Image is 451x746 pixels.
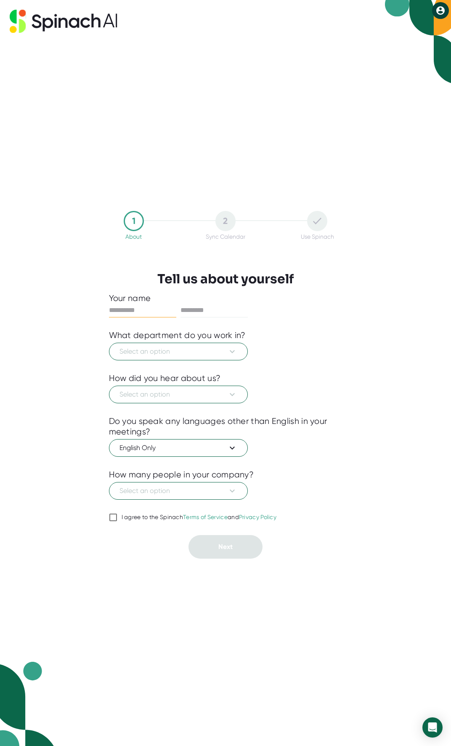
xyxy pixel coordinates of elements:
[109,439,248,457] button: English Only
[122,514,277,521] div: I agree to the Spinach and
[109,482,248,500] button: Select an option
[109,330,246,341] div: What department do you work in?
[109,416,342,437] div: Do you speak any languages other than English in your meetings?
[119,486,237,496] span: Select an option
[218,543,233,551] span: Next
[109,469,254,480] div: How many people in your company?
[124,211,144,231] div: 1
[215,211,236,231] div: 2
[125,233,142,240] div: About
[206,233,245,240] div: Sync Calendar
[119,346,237,357] span: Select an option
[119,443,237,453] span: English Only
[109,343,248,360] button: Select an option
[422,717,443,738] div: Open Intercom Messenger
[109,373,221,384] div: How did you hear about us?
[188,535,263,559] button: Next
[183,514,228,520] a: Terms of Service
[119,389,237,400] span: Select an option
[157,272,294,287] h3: Tell us about yourself
[239,514,276,520] a: Privacy Policy
[109,293,342,304] div: Your name
[109,386,248,403] button: Select an option
[301,233,334,240] div: Use Spinach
